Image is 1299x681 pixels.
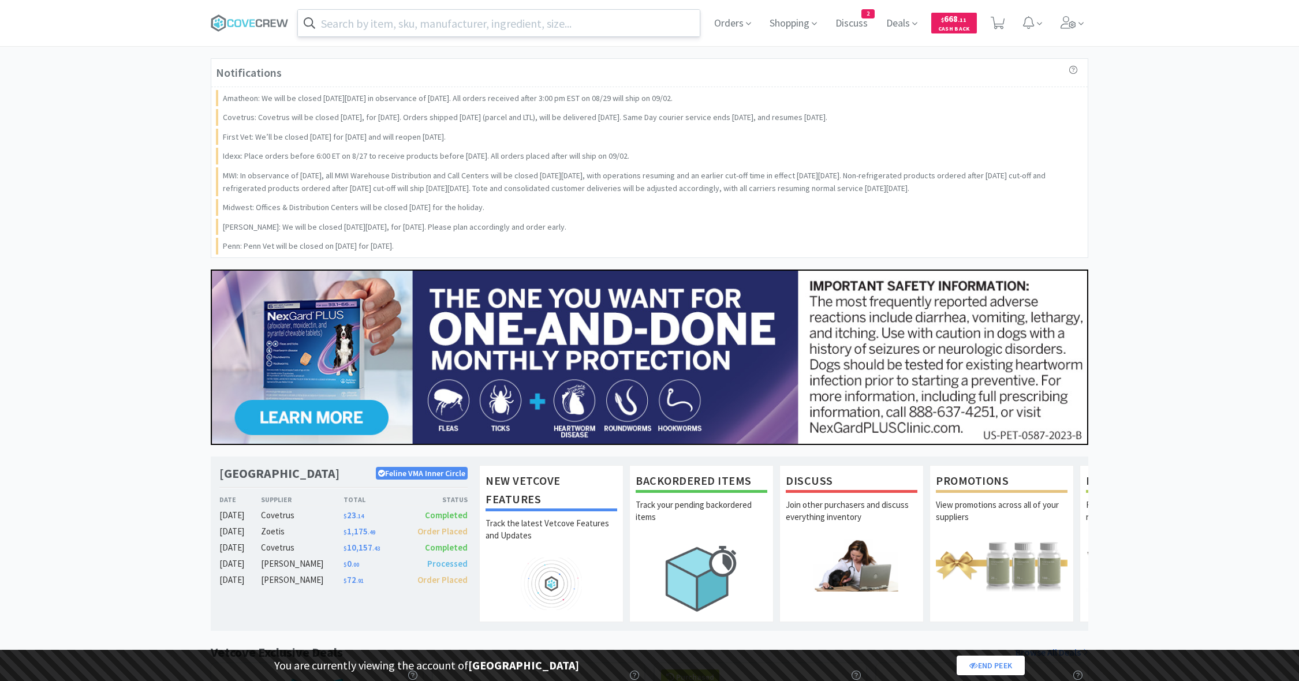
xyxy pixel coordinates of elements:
[376,467,468,480] p: Feline VMA Inner Circle
[219,573,261,587] div: [DATE]
[219,525,261,538] div: [DATE]
[1086,499,1218,539] p: Request free samples on the newest veterinary products
[930,465,1074,622] a: PromotionsView promotions across all of your suppliers
[425,542,468,553] span: Completed
[274,656,579,675] p: You are currently viewing the account of
[261,573,344,587] div: [PERSON_NAME]
[223,130,446,143] p: First Vet: We’ll be closed [DATE] for [DATE] and will reopen [DATE].
[486,517,617,557] p: Track the latest Vetcove Features and Updates
[958,16,966,24] span: . 11
[216,63,282,82] h3: Notifications
[352,561,359,568] span: . 00
[344,542,380,553] span: 10,157
[862,10,874,18] span: 2
[344,529,347,536] span: $
[344,545,347,552] span: $
[219,557,261,571] div: [DATE]
[936,472,1067,493] h1: Promotions
[219,541,468,555] a: [DATE]Covetrus$10,157.43Completed
[1016,645,1088,660] a: Browse All Deals
[936,539,1067,592] img: hero_promotions.png
[344,512,347,520] span: $
[344,526,375,537] span: 1,175
[223,111,827,124] p: Covetrus: Covetrus will be closed [DATE], for [DATE]. Orders shipped [DATE] (parcel and LTL), wil...
[779,465,924,622] a: DiscussJoin other purchasers and discuss everything inventory
[629,465,774,622] a: Backordered ItemsTrack your pending backordered items
[344,574,364,585] span: 72
[931,8,977,39] a: $668.11Cash Back
[344,577,347,585] span: $
[786,539,917,592] img: hero_discuss.png
[223,169,1078,195] p: MWI: In observance of [DATE], all MWI Warehouse Distribution and Call Centers will be closed [DAT...
[425,510,468,521] span: Completed
[427,558,468,569] span: Processed
[486,557,617,610] img: hero_feature_roadmap.png
[211,642,343,663] h1: Vetcove Exclusive Deals
[486,472,617,511] h1: New Vetcove Features
[219,525,468,538] a: [DATE]Zoetis$1,175.49Order Placed
[223,220,566,233] p: [PERSON_NAME]: We will be closed [DATE][DATE], for [DATE]. Please plan accordingly and order early.
[368,529,375,536] span: . 49
[344,494,406,505] div: Total
[417,574,468,585] span: Order Placed
[479,465,624,622] a: New Vetcove FeaturesTrack the latest Vetcove Features and Updates
[468,658,579,672] strong: [GEOGRAPHIC_DATA]
[636,539,767,618] img: hero_backorders.png
[261,508,344,522] div: Covetrus
[1086,539,1218,592] img: hero_samples.png
[941,16,944,24] span: $
[223,149,629,162] p: Idexx: Place orders before 6:00 ET on 8/27 to receive products before [DATE]. All orders placed a...
[405,494,468,505] div: Status
[219,465,339,482] h1: [GEOGRAPHIC_DATA]
[261,525,344,538] div: Zoetis
[941,13,966,24] span: 668
[219,573,468,587] a: [DATE][PERSON_NAME]$72.91Order Placed
[957,656,1025,675] a: End Peek
[356,577,364,585] span: . 91
[417,526,468,537] span: Order Placed
[219,557,468,571] a: [DATE][PERSON_NAME]$0.00Processed
[936,499,1067,539] p: View promotions across all of your suppliers
[356,512,364,520] span: . 14
[223,92,673,104] p: Amatheon: We will be closed [DATE][DATE] in observance of [DATE]. All orders received after 3:00 ...
[344,558,359,569] span: 0
[344,561,347,568] span: $
[261,557,344,571] div: [PERSON_NAME]
[223,201,484,214] p: Midwest: Offices & Distribution Centers will be closed [DATE] for the holiday.
[223,240,394,252] p: Penn: Penn Vet will be closed on [DATE] for [DATE].
[219,508,468,522] a: [DATE]Covetrus$23.14Completed
[372,545,380,552] span: . 43
[261,541,344,555] div: Covetrus
[831,18,872,29] a: Discuss2
[219,494,261,505] div: Date
[219,508,261,522] div: [DATE]
[786,499,917,539] p: Join other purchasers and discuss everything inventory
[211,270,1088,445] img: 24562ba5414042f391a945fa418716b7_350.jpg
[786,472,917,493] h1: Discuss
[1086,472,1218,493] h1: Free Samples
[261,494,344,505] div: Supplier
[636,472,767,493] h1: Backordered Items
[1080,465,1224,622] a: Free SamplesRequest free samples on the newest veterinary products
[219,541,261,555] div: [DATE]
[636,499,767,539] p: Track your pending backordered items
[298,10,700,36] input: Search by item, sku, manufacturer, ingredient, size...
[938,26,970,33] span: Cash Back
[344,510,364,521] span: 23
